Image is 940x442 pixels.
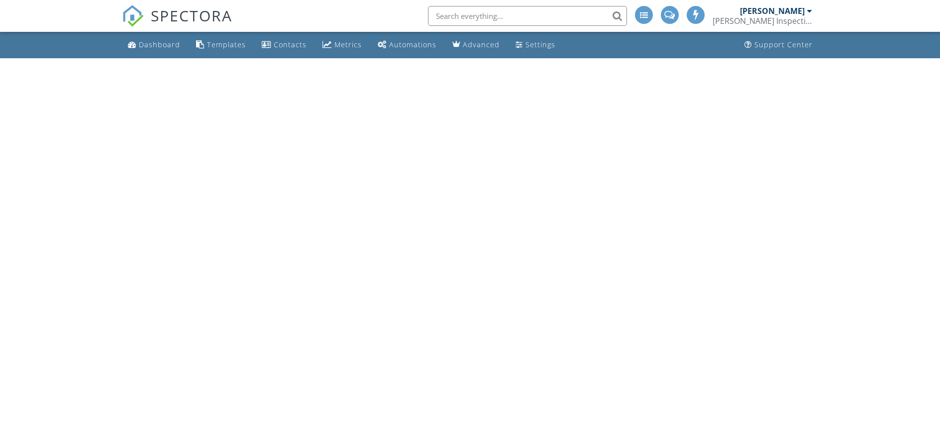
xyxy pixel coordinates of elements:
[448,36,504,54] a: Advanced
[139,40,180,49] div: Dashboard
[740,6,805,16] div: [PERSON_NAME]
[463,40,500,49] div: Advanced
[525,40,555,49] div: Settings
[713,16,812,26] div: Kiley Inspections
[512,36,559,54] a: Settings
[334,40,362,49] div: Metrics
[274,40,307,49] div: Contacts
[192,36,250,54] a: Templates
[754,40,813,49] div: Support Center
[122,13,232,34] a: SPECTORA
[122,5,144,27] img: The Best Home Inspection Software - Spectora
[151,5,232,26] span: SPECTORA
[428,6,627,26] input: Search everything...
[740,36,817,54] a: Support Center
[318,36,366,54] a: Metrics
[207,40,246,49] div: Templates
[389,40,436,49] div: Automations
[374,36,440,54] a: Automations (Advanced)
[258,36,311,54] a: Contacts
[124,36,184,54] a: Dashboard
